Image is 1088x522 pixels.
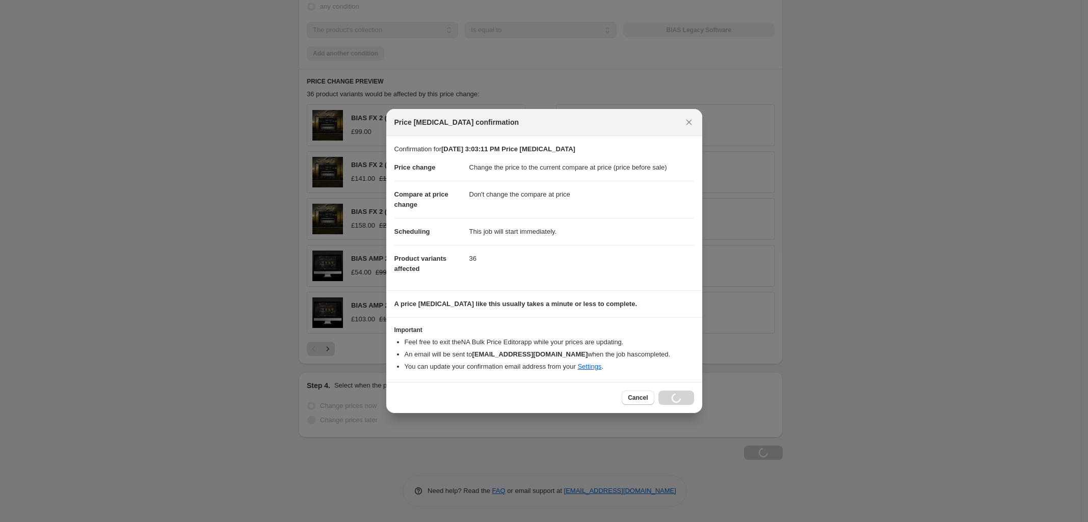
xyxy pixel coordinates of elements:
[469,245,694,272] dd: 36
[469,154,694,181] dd: Change the price to the current compare at price (price before sale)
[577,363,601,370] a: Settings
[394,300,638,308] b: A price [MEDICAL_DATA] like this usually takes a minute or less to complete.
[441,145,575,153] b: [DATE] 3:03:11 PM Price [MEDICAL_DATA]
[394,144,694,154] p: Confirmation for
[405,349,694,360] li: An email will be sent to when the job has completed .
[469,181,694,208] dd: Don't change the compare at price
[394,228,430,235] span: Scheduling
[405,362,694,372] li: You can update your confirmation email address from your .
[405,337,694,347] li: Feel free to exit the NA Bulk Price Editor app while your prices are updating.
[394,326,694,334] h3: Important
[394,255,447,272] span: Product variants affected
[628,394,648,402] span: Cancel
[394,190,448,208] span: Compare at price change
[394,163,436,171] span: Price change
[469,218,694,245] dd: This job will start immediately.
[682,115,696,129] button: Close
[394,117,519,127] span: Price [MEDICAL_DATA] confirmation
[622,391,654,405] button: Cancel
[472,350,588,358] b: [EMAIL_ADDRESS][DOMAIN_NAME]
